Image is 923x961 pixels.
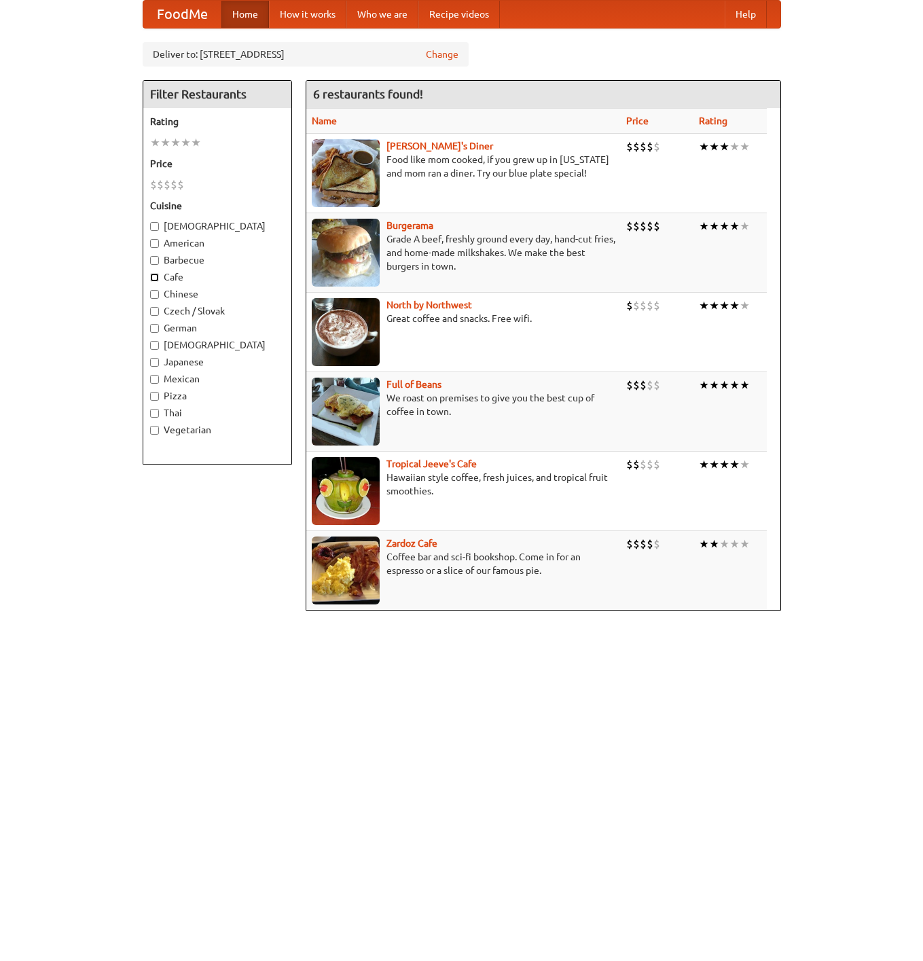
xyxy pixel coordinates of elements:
[150,177,157,192] li: $
[150,409,159,418] input: Thai
[633,298,640,313] li: $
[640,457,647,472] li: $
[150,389,285,403] label: Pizza
[709,219,719,234] li: ★
[719,298,729,313] li: ★
[719,537,729,551] li: ★
[191,135,201,150] li: ★
[719,139,729,154] li: ★
[740,298,750,313] li: ★
[653,219,660,234] li: $
[699,219,709,234] li: ★
[633,219,640,234] li: $
[150,270,285,284] label: Cafe
[150,392,159,401] input: Pizza
[312,139,380,207] img: sallys.jpg
[653,378,660,393] li: $
[626,219,633,234] li: $
[312,391,615,418] p: We roast on premises to give you the best cup of coffee in town.
[709,298,719,313] li: ★
[699,298,709,313] li: ★
[269,1,346,28] a: How it works
[626,378,633,393] li: $
[150,115,285,128] h5: Rating
[386,379,441,390] a: Full of Beans
[150,287,285,301] label: Chinese
[312,312,615,325] p: Great coffee and snacks. Free wifi.
[709,537,719,551] li: ★
[729,537,740,551] li: ★
[150,273,159,282] input: Cafe
[626,298,633,313] li: $
[699,537,709,551] li: ★
[729,378,740,393] li: ★
[647,537,653,551] li: $
[150,236,285,250] label: American
[653,537,660,551] li: $
[640,378,647,393] li: $
[633,537,640,551] li: $
[647,457,653,472] li: $
[640,219,647,234] li: $
[386,141,493,151] a: [PERSON_NAME]'s Diner
[729,139,740,154] li: ★
[150,324,159,333] input: German
[699,457,709,472] li: ★
[699,378,709,393] li: ★
[729,457,740,472] li: ★
[150,222,159,231] input: [DEMOGRAPHIC_DATA]
[312,471,615,498] p: Hawaiian style coffee, fresh juices, and tropical fruit smoothies.
[386,458,477,469] a: Tropical Jeeve's Cafe
[346,1,418,28] a: Who we are
[143,81,291,108] h4: Filter Restaurants
[740,378,750,393] li: ★
[150,256,159,265] input: Barbecue
[729,298,740,313] li: ★
[312,219,380,287] img: burgerama.jpg
[386,538,437,549] a: Zardoz Cafe
[150,423,285,437] label: Vegetarian
[640,139,647,154] li: $
[312,457,380,525] img: jeeves.jpg
[719,219,729,234] li: ★
[150,307,159,316] input: Czech / Slovak
[626,537,633,551] li: $
[150,253,285,267] label: Barbecue
[150,157,285,170] h5: Price
[709,139,719,154] li: ★
[150,426,159,435] input: Vegetarian
[418,1,500,28] a: Recipe videos
[426,48,458,61] a: Change
[633,378,640,393] li: $
[699,115,727,126] a: Rating
[647,139,653,154] li: $
[640,537,647,551] li: $
[719,457,729,472] li: ★
[157,177,164,192] li: $
[150,219,285,233] label: [DEMOGRAPHIC_DATA]
[699,139,709,154] li: ★
[647,298,653,313] li: $
[150,290,159,299] input: Chinese
[150,372,285,386] label: Mexican
[170,135,181,150] li: ★
[312,232,615,273] p: Grade A beef, freshly ground every day, hand-cut fries, and home-made milkshakes. We make the bes...
[312,115,337,126] a: Name
[150,338,285,352] label: [DEMOGRAPHIC_DATA]
[740,537,750,551] li: ★
[150,135,160,150] li: ★
[313,88,423,101] ng-pluralize: 6 restaurants found!
[143,42,469,67] div: Deliver to: [STREET_ADDRESS]
[177,177,184,192] li: $
[386,220,433,231] a: Burgerama
[725,1,767,28] a: Help
[312,550,615,577] p: Coffee bar and sci-fi bookshop. Come in for an espresso or a slice of our famous pie.
[626,457,633,472] li: $
[647,378,653,393] li: $
[150,375,159,384] input: Mexican
[150,406,285,420] label: Thai
[653,298,660,313] li: $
